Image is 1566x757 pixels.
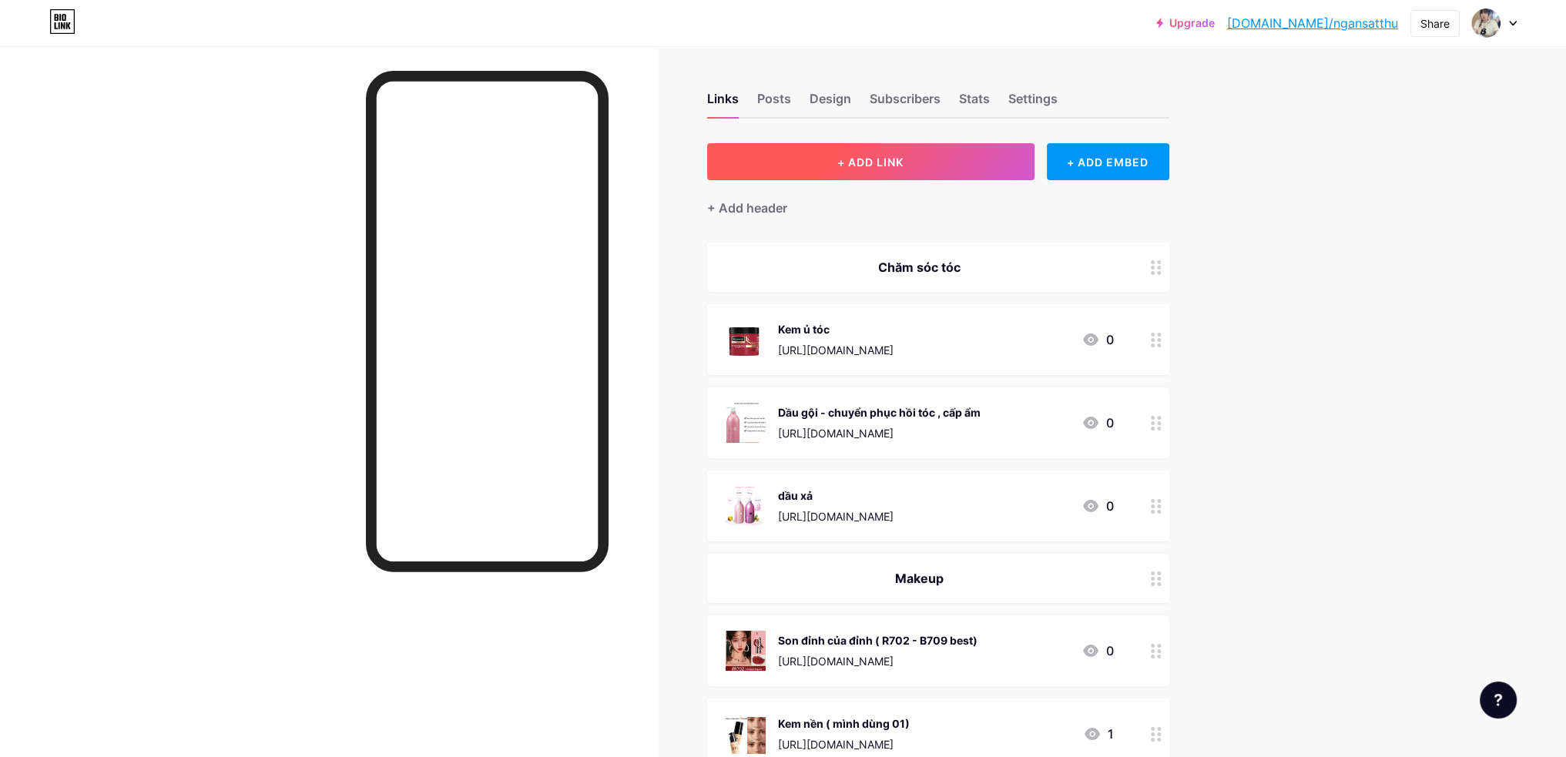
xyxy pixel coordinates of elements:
[1081,414,1114,432] div: 0
[1083,725,1114,743] div: 1
[778,653,977,669] div: [URL][DOMAIN_NAME]
[837,156,904,169] span: + ADD LINK
[726,258,1114,276] div: Chăm sóc tóc
[778,632,977,648] div: Son đỉnh của đỉnh ( R702 - B709 best)
[707,89,739,117] div: Links
[757,89,791,117] div: Posts
[1471,8,1501,38] img: ngansatthu
[870,89,941,117] div: Subscribers
[707,199,787,217] div: + Add header
[778,715,910,732] div: Kem nền ( mình dùng 01)
[726,714,766,754] img: Kem nền ( mình dùng 01)
[778,342,894,358] div: [URL][DOMAIN_NAME]
[1156,17,1215,29] a: Upgrade
[726,486,766,526] img: dầu xả
[810,89,851,117] div: Design
[778,487,894,504] div: dầu xả
[778,321,894,337] div: Kem ủ tóc
[1081,330,1114,349] div: 0
[1081,497,1114,515] div: 0
[707,143,1034,180] button: + ADD LINK
[1047,143,1169,180] div: + ADD EMBED
[1081,641,1114,660] div: 0
[726,631,766,671] img: Son đỉnh của đỉnh ( R702 - B709 best)
[778,508,894,524] div: [URL][DOMAIN_NAME]
[959,89,990,117] div: Stats
[778,425,981,441] div: [URL][DOMAIN_NAME]
[726,403,766,443] img: Dầu gội - chuyển phục hồi tóc , cấp ẩm
[778,736,910,752] div: [URL][DOMAIN_NAME]
[726,320,766,360] img: Kem ủ tóc
[778,404,981,420] div: Dầu gội - chuyển phục hồi tóc , cấp ẩm
[1420,15,1450,32] div: Share
[726,569,1114,588] div: Makeup
[1008,89,1058,117] div: Settings
[1227,14,1398,32] a: [DOMAIN_NAME]/ngansatthu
